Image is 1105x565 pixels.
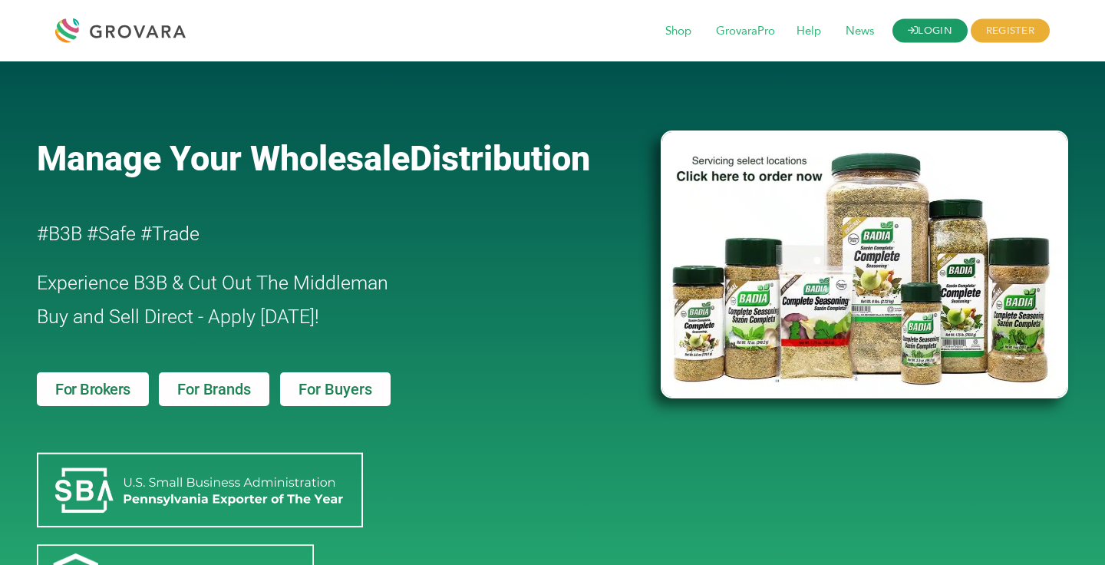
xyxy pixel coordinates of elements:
[37,138,635,179] a: Manage Your WholesaleDistribution
[786,23,832,40] a: Help
[55,382,130,397] span: For Brokers
[892,19,968,43] a: LOGIN
[705,17,786,46] span: GrovaraPro
[37,306,319,328] span: Buy and Sell Direct - Apply [DATE]!
[655,17,702,46] span: Shop
[177,382,250,397] span: For Brands
[835,17,885,46] span: News
[37,372,149,406] a: For Brokers
[37,217,572,251] h2: #B3B #Safe #Trade
[410,138,590,179] span: Distribution
[299,382,372,397] span: For Buyers
[280,372,391,406] a: For Buyers
[37,272,388,294] span: Experience B3B & Cut Out The Middleman
[159,372,269,406] a: For Brands
[835,23,885,40] a: News
[786,17,832,46] span: Help
[655,23,702,40] a: Shop
[37,138,410,179] span: Manage Your Wholesale
[705,23,786,40] a: GrovaraPro
[971,19,1050,43] span: REGISTER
